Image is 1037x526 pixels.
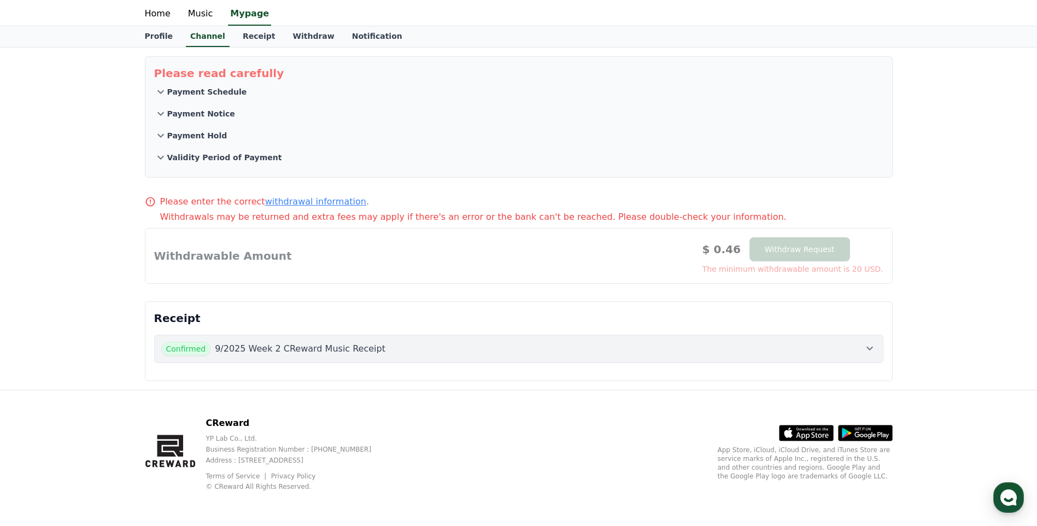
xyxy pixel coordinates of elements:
[284,26,343,47] a: Withdraw
[206,482,389,491] p: © CReward All Rights Reserved.
[167,130,227,141] p: Payment Hold
[167,152,282,163] p: Validity Period of Payment
[343,26,411,47] a: Notification
[154,66,883,81] p: Please read carefully
[265,196,366,207] a: withdrawal information
[206,417,389,430] p: CReward
[206,456,389,465] p: Address : [STREET_ADDRESS]
[162,363,189,372] span: Settings
[154,125,883,147] button: Payment Hold
[186,26,230,47] a: Channel
[154,81,883,103] button: Payment Schedule
[136,3,179,26] a: Home
[160,211,893,224] p: Withdrawals may be returned and extra fees may apply if there's an error or the bank can't be rea...
[206,434,389,443] p: YP Lab Co., Ltd.
[154,147,883,168] button: Validity Period of Payment
[234,26,284,47] a: Receipt
[28,363,47,372] span: Home
[179,3,222,26] a: Music
[167,108,235,119] p: Payment Notice
[3,347,72,374] a: Home
[167,86,247,97] p: Payment Schedule
[271,472,316,480] a: Privacy Policy
[206,472,268,480] a: Terms of Service
[154,335,883,363] button: Confirmed 9/2025 Week 2 CReward Music Receipt
[136,26,181,47] a: Profile
[215,342,385,355] p: 9/2025 Week 2 CReward Music Receipt
[141,347,210,374] a: Settings
[718,446,893,481] p: App Store, iCloud, iCloud Drive, and iTunes Store are service marks of Apple Inc., registered in ...
[161,342,211,356] span: Confirmed
[154,311,883,326] p: Receipt
[91,364,123,372] span: Messages
[72,347,141,374] a: Messages
[154,103,883,125] button: Payment Notice
[160,195,369,208] p: Please enter the correct .
[206,445,389,454] p: Business Registration Number : [PHONE_NUMBER]
[228,3,271,26] a: Mypage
